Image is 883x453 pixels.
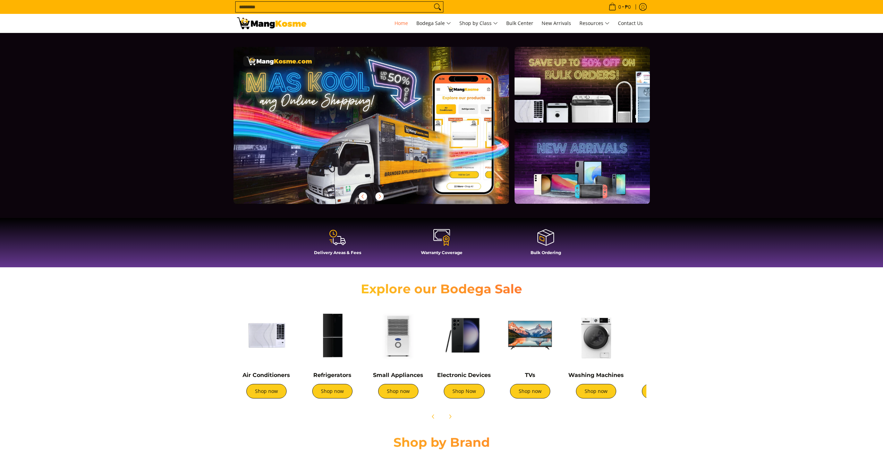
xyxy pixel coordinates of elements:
a: Shop now [510,384,550,399]
a: Home [391,14,411,33]
span: Bodega Sale [416,19,451,28]
a: Shop now [642,384,682,399]
a: Shop now [378,384,418,399]
img: Refrigerators [303,306,362,365]
a: Bulk Ordering [497,228,594,260]
img: Electronic Devices [435,306,494,365]
h2: Explore our Bodega Sale [341,281,542,297]
a: Shop now [576,384,616,399]
a: Small Appliances [373,372,423,378]
a: Shop now [312,384,353,399]
a: Washing Machines [568,372,624,378]
h4: Delivery Areas & Fees [289,250,386,255]
a: More [234,47,532,215]
a: Warranty Coverage [393,228,490,260]
a: TVs [525,372,535,378]
button: Next [372,189,387,204]
a: New Arrivals [538,14,575,33]
span: Home [394,20,408,26]
a: Bulk Center [503,14,537,33]
span: 0 [617,5,622,9]
span: Resources [579,19,610,28]
a: Shop now [246,384,287,399]
a: Shop by Class [456,14,501,33]
span: Bulk Center [506,20,533,26]
span: ₱0 [624,5,632,9]
span: New Arrivals [542,20,571,26]
h2: Shop by Brand [237,435,646,450]
a: Delivery Areas & Fees [289,228,386,260]
a: Resources [576,14,613,33]
span: Shop by Class [459,19,498,28]
button: Next [442,409,458,424]
a: Refrigerators [313,372,351,378]
span: Contact Us [618,20,643,26]
span: • [606,3,633,11]
img: Washing Machines [567,306,626,365]
img: TVs [501,306,560,365]
nav: Main Menu [313,14,646,33]
h4: Warranty Coverage [393,250,490,255]
img: Air Conditioners [237,306,296,365]
button: Previous [355,189,371,204]
a: Shop Now [444,384,485,399]
a: Electronic Devices [437,372,491,378]
img: Small Appliances [369,306,428,365]
button: Previous [426,409,441,424]
img: Cookers [632,306,691,365]
a: Contact Us [614,14,646,33]
h4: Bulk Ordering [497,250,594,255]
a: Bodega Sale [413,14,455,33]
a: Air Conditioners [243,372,290,378]
img: Mang Kosme: Your Home Appliances Warehouse Sale Partner! [237,17,306,29]
button: Search [432,2,443,12]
